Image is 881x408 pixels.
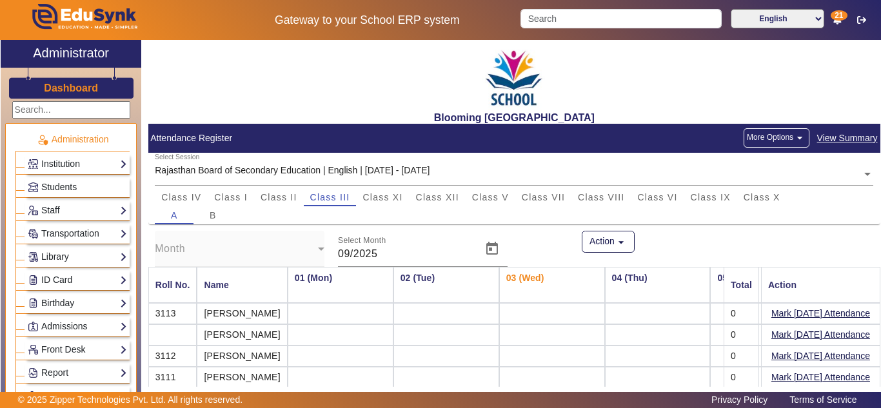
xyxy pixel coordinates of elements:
span: Inventory [41,391,79,401]
mat-header-cell: Total [724,267,759,303]
span: Class III [310,193,350,202]
button: Mark [DATE] Attendance [770,306,871,322]
p: Administration [15,133,130,146]
span: Class II [261,193,297,202]
a: Inventory [28,389,127,403]
button: Open calendar [477,233,508,264]
img: Students.png [28,182,38,192]
img: 3e5c6726-73d6-4ac3-b917-621554bbe9c3 [482,43,546,112]
mat-cell: 0 [724,324,759,345]
mat-header-cell: Roll No. [148,267,197,303]
span: A [171,211,178,220]
span: Class VIII [578,193,624,202]
a: Dashboard [43,81,99,95]
a: Privacy Policy [705,391,774,408]
span: Class VI [637,193,677,202]
h3: Dashboard [44,82,98,94]
div: Rajasthan Board of Secondary Education | English | [DATE] - [DATE] [155,164,430,177]
mat-icon: arrow_drop_down [615,236,628,249]
mat-label: Select Month [338,237,386,245]
button: More Options [744,128,809,148]
h5: Gateway to your School ERP system [228,14,508,27]
span: Class XII [416,193,459,202]
span: View Summary [817,131,878,146]
th: 05 (Fri) [710,267,816,303]
mat-header-cell: Name [197,267,287,303]
mat-cell: 3112 [148,345,197,367]
a: Terms of Service [783,391,863,408]
div: Select Session [155,152,199,162]
button: Mark [DATE] Attendance [770,327,871,343]
mat-header-cell: Action [761,267,880,303]
mat-card-header: Attendance Register [148,124,880,153]
mat-cell: 0 [724,367,759,388]
input: Search... [12,101,130,119]
button: Mark [DATE] Attendance [770,348,871,364]
p: © 2025 Zipper Technologies Pvt. Ltd. All rights reserved. [18,393,243,407]
span: Class XI [362,193,402,202]
mat-cell: [PERSON_NAME] [197,324,287,345]
th: 03 (Wed) [499,267,605,303]
th: 02 (Tue) [393,267,499,303]
img: Inventory.png [28,391,38,401]
button: Action [582,231,635,253]
a: Students [28,180,127,195]
input: Search [520,9,721,28]
mat-cell: [PERSON_NAME] [197,367,287,388]
mat-cell: [PERSON_NAME] [197,303,287,324]
a: Administrator [1,40,141,68]
mat-cell: 3113 [148,303,197,324]
mat-cell: [PERSON_NAME] [197,345,287,367]
h2: Administrator [33,45,109,61]
th: 04 (Thu) [605,267,711,303]
button: Mark [DATE] Attendance [770,369,871,385]
span: Class IV [161,193,201,202]
span: Class IX [691,193,731,202]
mat-cell: 0 [724,303,759,324]
span: Class X [744,193,780,202]
mat-icon: arrow_drop_down [793,131,806,144]
span: B [210,211,217,220]
span: Class VII [522,193,565,202]
img: Administration.png [37,134,48,146]
th: 01 (Mon) [288,267,393,303]
h2: Blooming [GEOGRAPHIC_DATA] [148,112,880,124]
span: Class I [214,193,248,202]
span: Class V [472,193,509,202]
span: 21 [831,10,847,21]
mat-cell: 0 [724,345,759,367]
span: Students [41,182,77,192]
mat-cell: 3111 [148,367,197,388]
